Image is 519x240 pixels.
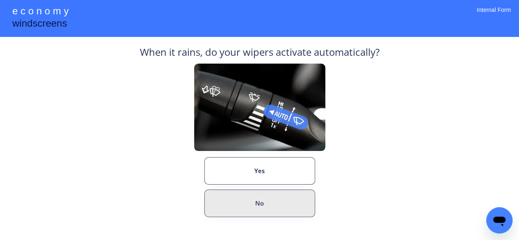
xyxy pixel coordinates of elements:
[486,207,512,233] iframe: Button to launch messaging window
[12,16,67,32] div: windscreens
[204,157,315,185] button: Yes
[194,64,325,151] img: Rain%20Sensor%20Example.png
[204,190,315,217] button: No
[140,45,380,64] div: When it rains, do your wipers activate automatically?
[12,4,69,20] div: e c o n o m y
[477,6,511,25] div: Internal Form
